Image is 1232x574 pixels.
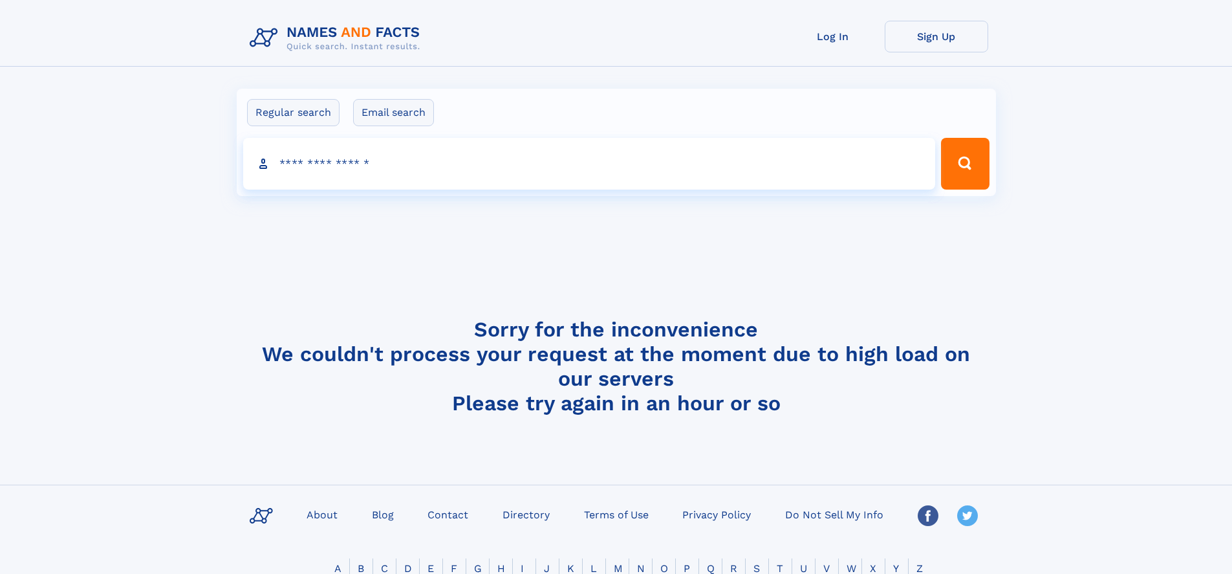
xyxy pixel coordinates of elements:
img: Facebook [918,505,938,526]
img: Logo Names and Facts [244,21,431,56]
a: Do Not Sell My Info [780,505,889,524]
label: Email search [353,99,434,126]
a: Contact [422,505,473,524]
input: search input [243,138,936,190]
label: Regular search [247,99,340,126]
a: Blog [367,505,399,524]
a: Terms of Use [579,505,654,524]
a: Log In [781,21,885,52]
img: Twitter [957,505,978,526]
button: Search Button [941,138,989,190]
a: Privacy Policy [677,505,756,524]
a: Directory [497,505,555,524]
h4: Sorry for the inconvenience We couldn't process your request at the moment due to high load on ou... [244,317,988,415]
a: Sign Up [885,21,988,52]
a: About [301,505,343,524]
